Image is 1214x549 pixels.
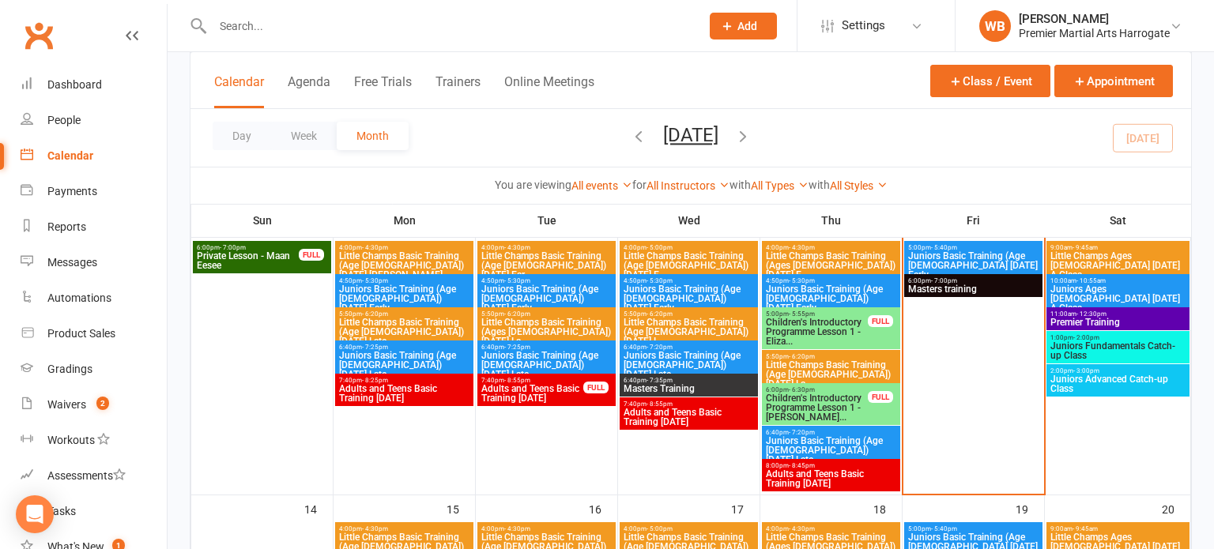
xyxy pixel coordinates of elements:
a: Calendar [21,138,167,174]
span: 4:00pm [481,525,613,532]
span: 4:00pm [481,244,613,251]
span: Adults and Teens Basic Training [DATE] [338,384,470,403]
span: 7:40pm [623,400,755,408]
span: Add [737,20,757,32]
span: Masters Training [623,384,755,393]
span: 5:00pm [765,310,869,318]
span: - 6:20pm [504,310,530,318]
span: 2:00pm [1050,367,1186,374]
div: 19 [1016,495,1044,521]
span: - 5:30pm [647,277,673,284]
span: - 7:25pm [504,344,530,351]
span: - 5:40pm [931,244,957,251]
span: Juniors Basic Training (Age [DEMOGRAPHIC_DATA] [DATE] Early [907,251,1039,280]
span: Settings [842,8,885,43]
span: 7:40pm [481,377,584,384]
span: 10:00am [1050,277,1186,284]
input: Search... [208,15,689,37]
span: - 8:45pm [789,462,815,469]
span: 4:00pm [623,244,755,251]
span: - 7:20pm [647,344,673,351]
span: - 2:00pm [1073,334,1099,341]
span: Juniors Basic Training (Age [DEMOGRAPHIC_DATA]) [DATE] Late [481,351,613,379]
button: Agenda [288,74,330,108]
button: Calendar [214,74,264,108]
span: 5:50pm [765,353,897,360]
strong: You are viewing [495,179,571,191]
a: Waivers 2 [21,387,167,423]
a: People [21,103,167,138]
div: [PERSON_NAME] [1019,12,1170,26]
span: Juniors Basic Training (Age [DEMOGRAPHIC_DATA]) [DATE] Early [338,284,470,313]
span: 6:00pm [907,277,1039,284]
div: Reports [47,220,86,233]
span: - 4:30pm [504,244,530,251]
span: 5:50pm [481,310,613,318]
div: Workouts [47,434,95,446]
div: Gradings [47,363,92,375]
a: All Instructors [647,179,730,192]
strong: with [809,179,830,191]
span: 6:40pm [623,344,755,351]
span: Little Champs Basic Training (Ages [DEMOGRAPHIC_DATA]) [DATE] La... [481,318,613,346]
span: Little Champs Basic Training (Age [DEMOGRAPHIC_DATA]) [DATE] [PERSON_NAME]... [338,251,470,280]
span: - 4:30pm [504,525,530,532]
span: Juniors Basic Training (Age [DEMOGRAPHIC_DATA]) [DATE] Early [765,284,897,313]
span: 4:50pm [481,277,613,284]
button: Class / Event [930,65,1050,97]
span: 6:00pm [765,386,869,393]
span: Juniors Basic Training (Age [DEMOGRAPHIC_DATA]) [DATE] Late [338,351,470,379]
div: Tasks [47,505,76,517]
div: FULL [868,391,893,403]
span: - 8:55pm [504,377,530,384]
button: Week [271,122,337,150]
span: - 9:45am [1073,244,1098,251]
span: - 5:30pm [362,277,388,284]
div: 14 [304,495,333,521]
span: - 4:30pm [362,525,388,532]
div: FULL [868,315,893,327]
span: - 7:25pm [362,344,388,351]
div: Open Intercom Messenger [16,495,54,533]
span: Little Champs Basic Training (Ages [DEMOGRAPHIC_DATA]) [DATE] E... [765,251,897,280]
span: Juniors Fundamentals Catch-up Class [1050,341,1186,360]
span: - 4:30pm [789,244,815,251]
th: Thu [760,204,903,237]
span: 5:50pm [623,310,755,318]
span: 4:00pm [765,525,897,532]
span: Juniors Basic Training (Age [DEMOGRAPHIC_DATA]) [DATE] Early [623,284,755,313]
a: All events [571,179,632,192]
span: Little Champs Basic Training (Age [DEMOGRAPHIC_DATA]) [DATE] E... [623,251,755,280]
span: Little Champs Basic Training (Age [DEMOGRAPHIC_DATA]) [DATE] Late [338,318,470,346]
span: Juniors Basic Training (Age [DEMOGRAPHIC_DATA]) [DATE] Late [623,351,755,379]
span: 5:00pm [907,244,1039,251]
span: 4:50pm [338,277,470,284]
div: Payments [47,185,97,197]
div: Product Sales [47,327,115,340]
div: Assessments [47,469,126,482]
a: Assessments [21,458,167,494]
button: Online Meetings [504,74,594,108]
span: 9:00am [1050,244,1186,251]
span: 6:40pm [338,344,470,351]
span: 8:00pm [765,462,897,469]
button: Trainers [435,74,481,108]
a: Tasks [21,494,167,529]
span: 2 [96,397,109,410]
span: - 5:55pm [789,310,815,318]
th: Tue [476,204,618,237]
span: 4:50pm [765,277,897,284]
span: Adults and Teens Basic Training [DATE] [481,384,584,403]
span: - 6:20pm [647,310,673,318]
span: - 7:35pm [647,377,673,384]
div: WB [979,10,1011,42]
span: Children's Introductory Programme Lesson 1 - Eliza... [765,318,869,346]
div: Messages [47,256,97,269]
div: Waivers [47,398,86,411]
a: All Styles [830,179,888,192]
th: Sun [191,204,334,237]
a: Messages [21,245,167,280]
span: Juniors Ages [DEMOGRAPHIC_DATA] [DATE] A Class [1050,284,1186,313]
span: - 9:45am [1073,525,1098,532]
button: [DATE] [663,124,718,146]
